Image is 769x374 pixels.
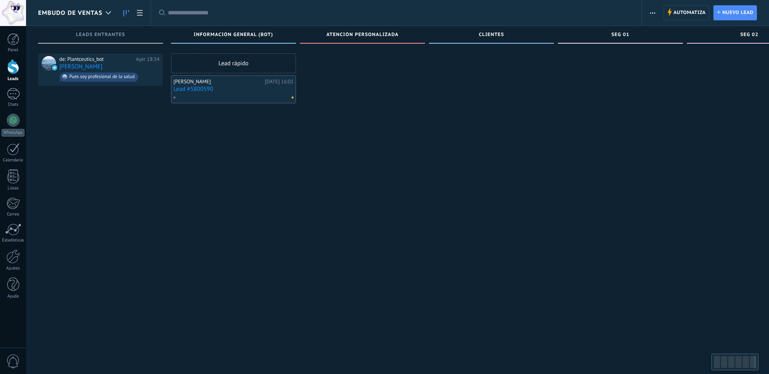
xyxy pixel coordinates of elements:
[611,32,629,38] span: seg 01
[673,6,706,20] span: Automatiza
[171,53,296,73] div: Lead rápido
[69,74,135,80] div: Pues soy profesional de la salud
[740,32,758,38] span: seg 02
[2,48,25,53] div: Panel
[722,6,753,20] span: Nuevo lead
[173,78,263,85] div: [PERSON_NAME]
[52,65,57,70] img: telegram-sm.svg
[713,5,757,20] a: Nuevo lead
[433,32,550,39] div: clientes
[304,32,421,39] div: Atención Personalizada
[42,32,159,39] div: Leads Entrantes
[175,32,292,39] div: información general (BOT)
[326,32,399,38] span: Atención Personalizada
[2,129,24,137] div: WhatsApp
[59,56,133,62] div: de: Plantceutics_bot
[265,78,294,85] div: [DATE] 16:01
[59,63,103,70] a: [PERSON_NAME]
[2,186,25,191] div: Listas
[2,238,25,243] div: Estadísticas
[2,76,25,82] div: Leads
[136,56,159,62] div: Ayer 18:34
[194,32,273,38] span: información general (BOT)
[76,32,125,38] span: Leads Entrantes
[38,9,103,17] span: Embudo de ventas
[42,56,56,70] div: Pablo Villanueva
[479,32,504,38] span: clientes
[664,5,709,20] a: Automatiza
[173,86,294,92] a: Lead #5800590
[292,97,294,99] span: No hay nada asignado
[2,158,25,163] div: Calendario
[562,32,679,39] div: seg 01
[2,212,25,217] div: Correo
[2,294,25,299] div: Ayuda
[2,266,25,271] div: Ajustes
[2,102,25,107] div: Chats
